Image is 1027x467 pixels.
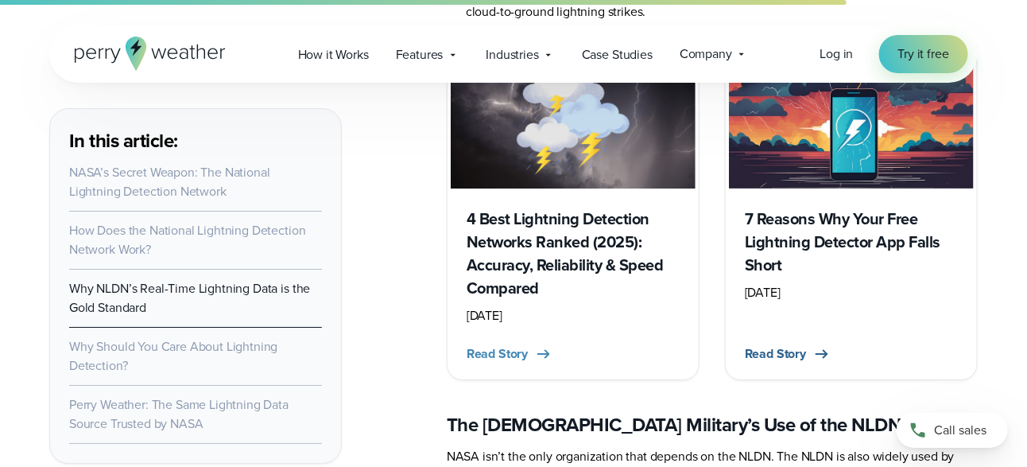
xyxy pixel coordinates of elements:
[745,344,831,364] button: Read Story
[745,344,806,364] span: Read Story
[447,411,901,439] strong: The [DEMOGRAPHIC_DATA] Military’s Use of the NLDN
[69,128,322,154] h3: In this article:
[898,45,949,64] span: Try it free
[725,47,978,380] a: Free Lightning Detection Apps 7 Reasons Why Your Free Lightning Detector App Falls Short [DATE] R...
[447,47,978,380] div: slideshow
[298,45,369,64] span: How it Works
[934,421,986,440] span: Call sales
[447,47,700,380] a: Lightning Detection Networks Ranked 4 Best Lightning Detection Networks Ranked (2025): Accuracy, ...
[680,45,732,64] span: Company
[745,283,958,302] div: [DATE]
[69,337,277,375] a: Why Should You Care About Lightning Detection?
[879,35,968,73] a: Try it free
[729,51,974,189] img: Free Lightning Detection Apps
[69,279,310,317] a: Why NLDN’s Real-Time Lightning Data is the Gold Standard
[69,221,306,259] a: How Does the National Lightning Detection Network Work?
[467,344,528,364] span: Read Story
[451,51,696,189] img: Lightning Detection Networks Ranked
[285,38,382,71] a: How it Works
[69,395,289,433] a: Perry Weather: The Same Lightning Data Source Trusted by NASA
[582,45,653,64] span: Case Studies
[897,413,1008,448] a: Call sales
[467,344,553,364] button: Read Story
[467,208,680,300] h3: 4 Best Lightning Detection Networks Ranked (2025): Accuracy, Reliability & Speed Compared
[820,45,854,63] span: Log in
[69,163,270,200] a: NASA’s Secret Weapon: The National Lightning Detection Network
[467,306,680,325] div: [DATE]
[396,45,444,64] span: Features
[486,45,539,64] span: Industries
[745,208,958,277] h3: 7 Reasons Why Your Free Lightning Detector App Falls Short
[568,38,666,71] a: Case Studies
[820,45,854,64] a: Log in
